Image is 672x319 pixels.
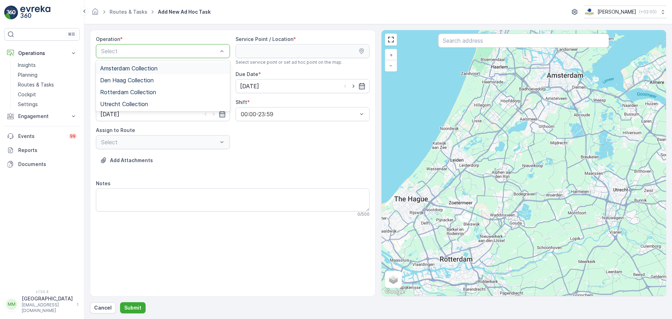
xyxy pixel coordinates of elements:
label: Due Date [236,71,258,77]
a: Insights [15,60,80,70]
p: ( +02:00 ) [639,9,657,15]
input: dd/mm/yyyy [236,79,370,93]
p: Planning [18,71,37,78]
a: Routes & Tasks [110,9,147,15]
p: 0 / 500 [357,211,370,217]
a: View Fullscreen [386,34,396,45]
a: Layers [386,272,401,287]
p: Operations [18,50,66,57]
p: Submit [124,304,141,311]
p: Settings [18,101,38,108]
button: Upload File [96,155,157,166]
a: Zoom In [386,50,396,60]
p: [GEOGRAPHIC_DATA] [22,295,73,302]
img: logo [4,6,18,20]
p: Events [18,133,64,140]
div: MM [6,299,17,310]
a: Documents [4,157,80,171]
p: [EMAIL_ADDRESS][DOMAIN_NAME] [22,302,73,313]
label: Shift [236,99,247,105]
a: Reports [4,143,80,157]
a: Cockpit [15,90,80,99]
p: Add Attachments [110,157,153,164]
label: Assign to Route [96,127,135,133]
button: Engagement [4,109,80,123]
a: Zoom Out [386,60,396,71]
span: Utrecht Collection [100,101,148,107]
span: Add New Ad Hoc Task [156,8,212,15]
label: Service Point / Location [236,36,293,42]
button: MM[GEOGRAPHIC_DATA][EMAIL_ADDRESS][DOMAIN_NAME] [4,295,80,313]
a: Settings [15,99,80,109]
span: v 1.50.4 [4,290,80,294]
p: Select [101,47,218,55]
p: Routes & Tasks [18,81,54,88]
p: Reports [18,147,77,154]
p: [PERSON_NAME] [597,8,636,15]
p: Cancel [94,304,112,311]
p: 99 [70,133,76,139]
span: − [389,62,393,68]
input: dd/mm/yyyy [96,107,230,121]
label: Operation [96,36,120,42]
input: Search address [438,34,609,48]
img: logo_light-DOdMpM7g.png [20,6,50,20]
p: Insights [18,62,36,69]
a: Open this area in Google Maps (opens a new window) [383,287,406,296]
a: Planning [15,70,80,80]
span: Rotterdam Collection [100,89,156,95]
p: Engagement [18,113,66,120]
a: Homepage [91,11,99,16]
button: [PERSON_NAME](+02:00) [584,6,666,18]
img: Google [383,287,406,296]
p: Cockpit [18,91,36,98]
a: Routes & Tasks [15,80,80,90]
span: Amsterdam Collection [100,65,157,71]
button: Submit [120,302,146,313]
span: Den Haag Collection [100,77,154,83]
span: + [390,52,393,58]
span: Select service point or set ad hoc point on the map. [236,60,342,65]
a: Events99 [4,129,80,143]
img: basis-logo_rgb2x.png [584,8,595,16]
p: Documents [18,161,77,168]
label: Notes [96,180,111,186]
button: Operations [4,46,80,60]
p: ⌘B [68,32,75,37]
button: Cancel [90,302,116,313]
